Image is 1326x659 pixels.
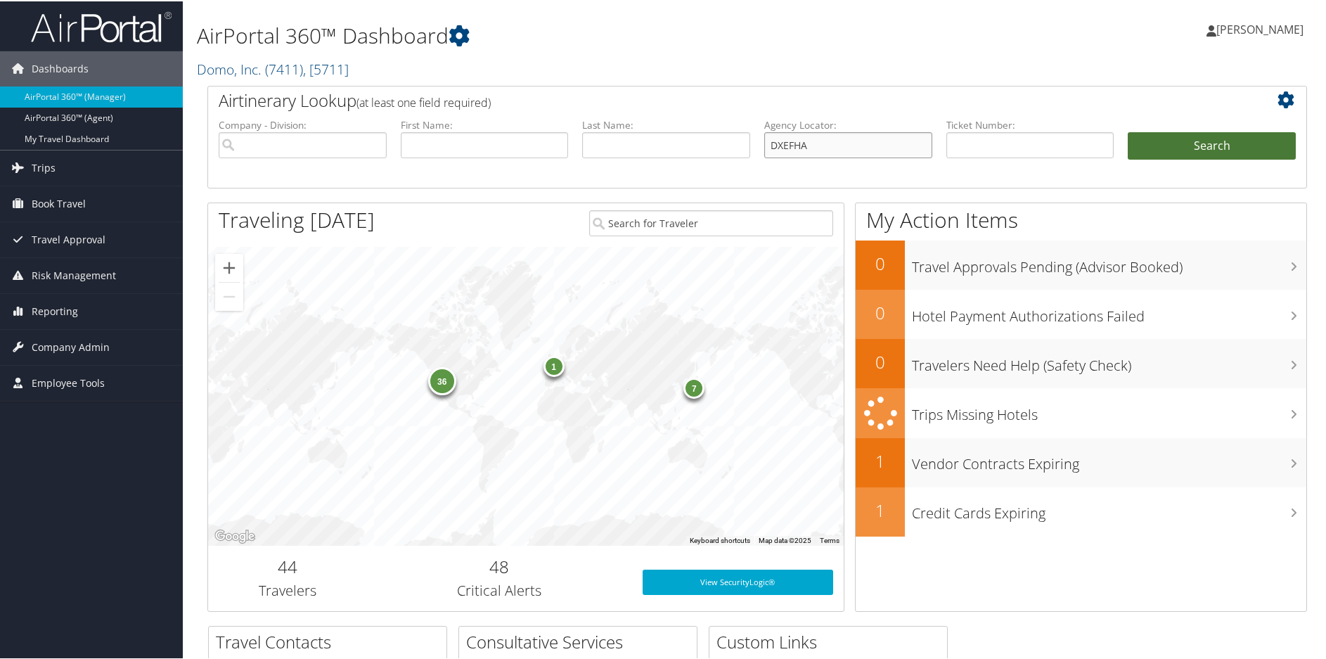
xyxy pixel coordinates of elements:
h2: 0 [856,250,905,274]
h3: Trips Missing Hotels [912,397,1306,423]
h3: Vendor Contracts Expiring [912,446,1306,473]
button: Search [1128,131,1296,159]
h2: 0 [856,300,905,324]
h2: 0 [856,349,905,373]
a: [PERSON_NAME] [1206,7,1318,49]
div: 7 [683,376,704,397]
h2: 48 [378,554,622,577]
label: First Name: [401,117,569,131]
h3: Travelers [219,580,356,599]
h1: AirPortal 360™ Dashboard [197,20,944,49]
h2: Travel Contacts [216,629,446,653]
a: 0Travel Approvals Pending (Advisor Booked) [856,239,1306,288]
span: ( 7411 ) [265,58,303,77]
a: 1Credit Cards Expiring [856,486,1306,535]
span: Book Travel [32,185,86,220]
span: Reporting [32,293,78,328]
a: 0Travelers Need Help (Safety Check) [856,338,1306,387]
h3: Travelers Need Help (Safety Check) [912,347,1306,374]
h2: 44 [219,554,356,577]
button: Keyboard shortcuts [690,535,750,544]
div: 36 [428,366,456,394]
img: airportal-logo.png [31,9,172,42]
h3: Credit Cards Expiring [912,495,1306,522]
input: Search for Traveler [589,209,833,235]
h3: Hotel Payment Authorizations Failed [912,298,1306,325]
h2: 1 [856,448,905,472]
h1: My Action Items [856,204,1306,233]
button: Zoom in [215,252,243,281]
label: Last Name: [582,117,750,131]
span: , [ 5711 ] [303,58,349,77]
label: Agency Locator: [764,117,932,131]
span: Risk Management [32,257,116,292]
a: Trips Missing Hotels [856,387,1306,437]
span: Employee Tools [32,364,105,399]
h3: Travel Approvals Pending (Advisor Booked) [912,249,1306,276]
label: Ticket Number: [946,117,1114,131]
a: Terms (opens in new tab) [820,535,839,543]
span: Dashboards [32,50,89,85]
a: View SecurityLogic® [643,568,833,594]
div: 1 [543,354,565,375]
span: Travel Approval [32,221,105,256]
a: Domo, Inc. [197,58,349,77]
a: 0Hotel Payment Authorizations Failed [856,288,1306,338]
label: Company - Division: [219,117,387,131]
h3: Critical Alerts [378,580,622,599]
span: Map data ©2025 [759,535,811,543]
span: [PERSON_NAME] [1216,20,1304,36]
span: Trips [32,149,56,184]
a: 1Vendor Contracts Expiring [856,437,1306,486]
h2: Airtinerary Lookup [219,87,1204,111]
span: (at least one field required) [356,94,491,109]
h1: Traveling [DATE] [219,204,375,233]
span: Company Admin [32,328,110,364]
h2: Custom Links [716,629,947,653]
h2: Consultative Services [466,629,697,653]
img: Google [212,526,258,544]
a: Open this area in Google Maps (opens a new window) [212,526,258,544]
button: Zoom out [215,281,243,309]
h2: 1 [856,497,905,521]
